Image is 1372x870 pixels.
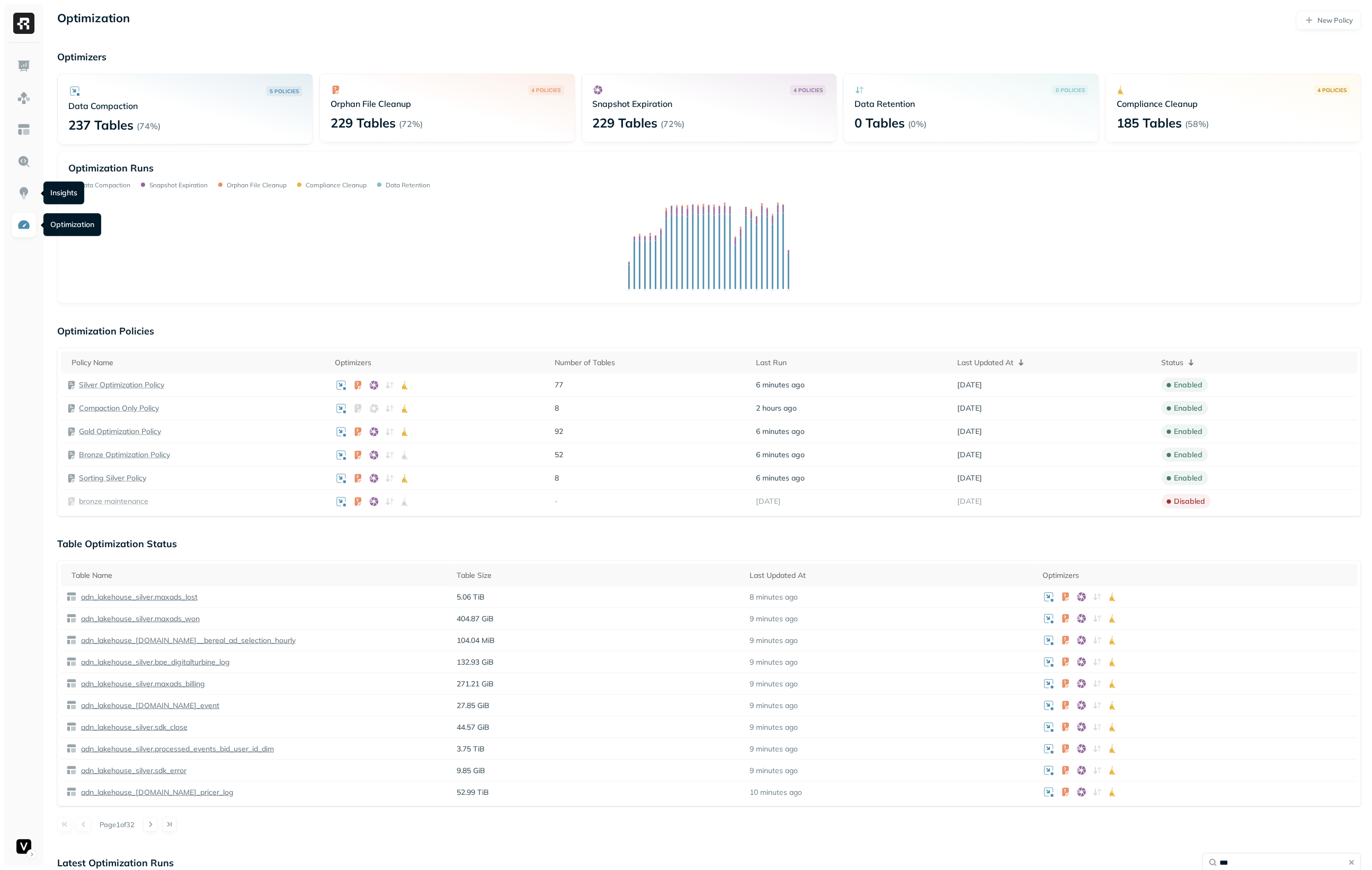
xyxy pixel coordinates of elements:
div: Status [1162,356,1352,369]
a: adn_lakehouse_[DOMAIN_NAME]__bereal_ad_selection_hourly [77,636,296,646]
img: table [66,722,77,732]
img: Assets [17,91,31,105]
p: Optimization Policies [57,325,1361,337]
p: 8 [555,473,745,483]
p: adn_lakehouse_silver.sdk_close [79,722,188,732]
a: adn_lakehouse_silver.processed_events_bid_user_id_dim [77,744,274,754]
p: Data Compaction [79,181,130,189]
span: [DATE] [958,496,983,506]
p: 185 Tables [1117,114,1182,131]
tspan: [DATE] [772,290,774,291]
a: Bronze Optimization Policy [79,450,170,460]
span: [DATE] [958,380,983,390]
p: 229 Tables [331,114,396,131]
a: adn_lakehouse_silver.maxads_lost [77,592,198,602]
img: Query Explorer [17,155,31,168]
p: 9 minutes ago [750,722,798,732]
tspan: [DATE] [644,290,647,291]
a: Sorting Silver Policy [79,473,146,483]
p: adn_lakehouse_silver.maxads_lost [79,592,198,602]
img: Optimization [17,218,31,232]
div: Optimization [43,213,101,236]
p: 52.99 TiB [457,787,739,797]
img: Voodoo [16,839,31,854]
a: Compaction Only Policy [79,403,159,413]
p: adn_lakehouse_[DOMAIN_NAME]_pricer_log [79,787,234,797]
p: 229 Tables [593,114,658,131]
a: adn_lakehouse_silver.sdk_error [77,766,186,776]
p: adn_lakehouse_[DOMAIN_NAME]_event [79,701,219,711]
tspan: [DATE] [676,290,679,291]
tspan: [DATE] [708,290,710,291]
div: Last Updated At [958,356,1151,369]
p: Compliance Cleanup [1117,98,1350,109]
span: [DATE] [958,427,983,437]
tspan: [DATE] [724,290,726,291]
p: Compliance Cleanup [306,181,367,189]
p: Data Retention [854,98,1088,109]
p: 4 POLICIES [532,86,561,94]
span: 2 hours ago [756,403,797,413]
img: Ryft [13,13,34,34]
span: [DATE] [958,473,983,483]
p: 5.06 TiB [457,592,739,602]
p: Orphan File Cleanup [227,181,287,189]
p: New Policy [1318,15,1353,25]
p: 77 [555,380,745,390]
div: Last Updated At [750,570,1032,581]
p: adn_lakehouse_silver.maxads_won [79,614,200,624]
p: 9 minutes ago [750,766,798,776]
div: Last Run [756,358,947,368]
span: 6 minutes ago [756,473,805,483]
p: 27.85 GiB [457,701,739,711]
p: 404.87 GiB [457,614,739,624]
p: ( 72% ) [399,119,423,129]
p: Snapshot Expiration [149,181,208,189]
p: 9 minutes ago [750,701,798,711]
span: 6 minutes ago [756,450,805,460]
img: table [66,744,77,754]
a: bronze maintenance [79,496,148,506]
p: Optimization [57,11,130,30]
div: Policy Name [72,358,324,368]
p: 9 minutes ago [750,744,798,754]
span: [DATE] [756,496,781,506]
a: adn_lakehouse_[DOMAIN_NAME]_event [77,701,219,711]
a: Gold Optimization Policy [79,427,161,437]
p: 9.85 GiB [457,766,739,776]
img: table [66,700,77,711]
tspan: [DATE] [755,290,758,291]
p: enabled [1174,427,1203,437]
span: [DATE] [958,450,983,460]
tspan: [DATE] [740,290,742,291]
a: adn_lakehouse_silver.bpe_digitalturbine_log [77,657,230,667]
p: 9 minutes ago [750,679,798,689]
a: adn_lakehouse_silver.maxads_billing [77,679,205,689]
p: adn_lakehouse_[DOMAIN_NAME]__bereal_ad_selection_hourly [79,636,296,646]
p: Page 1 of 32 [100,820,135,829]
img: table [66,657,77,667]
div: Number of Tables [555,358,745,368]
p: 0 POLICIES [1056,86,1085,94]
p: Data Retention [386,181,430,189]
p: adn_lakehouse_silver.sdk_error [79,766,186,776]
p: adn_lakehouse_silver.maxads_billing [79,679,205,689]
p: 8 [555,403,745,413]
p: Table Optimization Status [57,538,1361,550]
div: Optimizers [1043,570,1352,581]
p: ( 72% ) [661,119,685,129]
p: ( 58% ) [1185,119,1209,129]
p: enabled [1174,380,1203,390]
p: Orphan File Cleanup [331,98,564,109]
p: 92 [555,427,745,437]
a: New Policy [1296,11,1361,30]
div: Insights [43,182,84,204]
p: 0 Tables [854,114,905,131]
tspan: [DATE] [660,290,663,291]
span: 6 minutes ago [756,427,805,437]
p: 10 minutes ago [750,787,802,797]
tspan: [DATE] [628,290,631,291]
